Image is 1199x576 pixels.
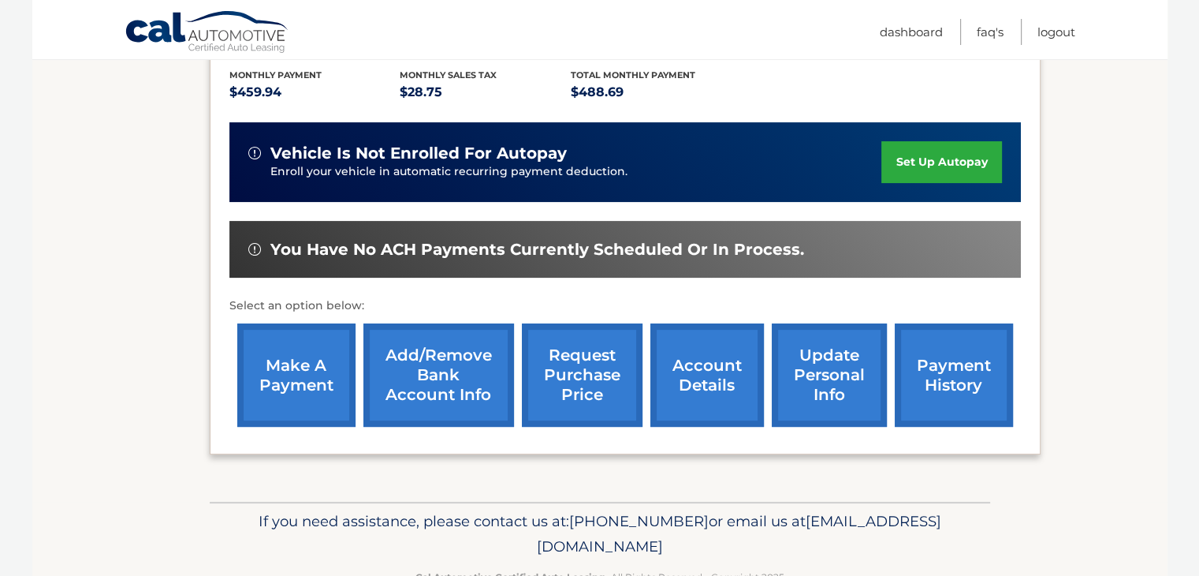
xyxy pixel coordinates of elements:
span: Monthly sales Tax [400,69,497,80]
p: $28.75 [400,81,571,103]
p: $459.94 [229,81,400,103]
a: Add/Remove bank account info [363,324,514,427]
span: [EMAIL_ADDRESS][DOMAIN_NAME] [537,512,941,555]
a: set up autopay [881,141,1001,183]
span: Monthly Payment [229,69,322,80]
a: make a payment [237,324,356,427]
p: Select an option below: [229,297,1021,316]
p: Enroll your vehicle in automatic recurring payment deduction. [270,163,882,181]
a: Dashboard [880,19,943,45]
span: vehicle is not enrolled for autopay [270,144,567,163]
a: Cal Automotive [125,10,290,56]
a: payment history [895,324,1013,427]
p: $488.69 [571,81,742,103]
a: account details [650,324,764,427]
span: Total Monthly Payment [571,69,695,80]
p: If you need assistance, please contact us at: or email us at [220,509,980,559]
span: You have no ACH payments currently scheduled or in process. [270,240,804,260]
a: FAQ's [977,19,1004,45]
img: alert-white.svg [248,243,261,256]
a: Logout [1037,19,1075,45]
a: update personal info [772,324,887,427]
span: [PHONE_NUMBER] [569,512,709,530]
a: request purchase price [522,324,642,427]
img: alert-white.svg [248,147,261,159]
